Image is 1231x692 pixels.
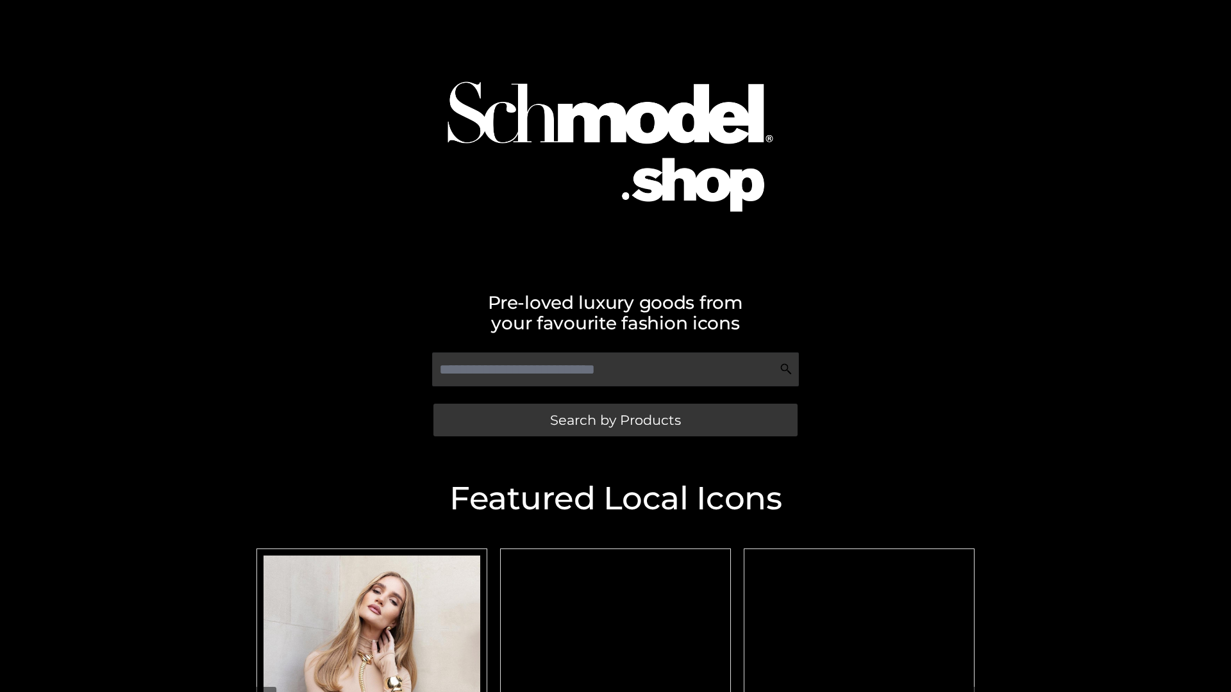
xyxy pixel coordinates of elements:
h2: Featured Local Icons​ [250,482,981,515]
a: Search by Products [433,404,798,436]
span: Search by Products [550,413,681,427]
h2: Pre-loved luxury goods from your favourite fashion icons [250,292,981,333]
img: Search Icon [780,363,792,375]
